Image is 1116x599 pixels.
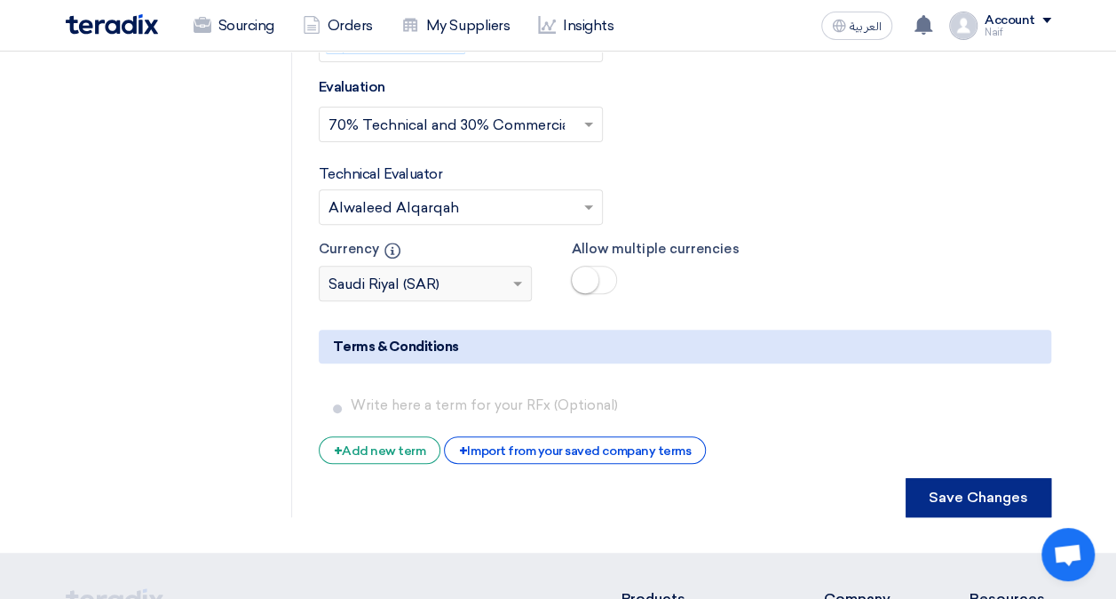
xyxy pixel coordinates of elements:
[334,443,343,459] span: +
[906,478,1051,517] button: Save Changes
[351,388,1044,422] input: Write here a term for your RFx (Optional)
[459,443,468,459] span: +
[289,6,387,45] a: Orders
[319,239,545,260] label: Currency
[850,20,882,33] span: العربية
[319,164,443,185] label: Technical Evaluator
[319,436,441,464] div: Add new term
[319,330,1051,363] h5: Terms & Conditions
[1041,528,1095,581] a: Open chat
[985,13,1035,28] div: Account
[524,6,628,45] a: Insights
[949,12,977,40] img: profile_test.png
[179,6,289,45] a: Sourcing
[328,274,439,295] span: Saudi Riyal (SAR)
[985,28,1051,37] div: Naif
[387,6,524,45] a: My Suppliers
[66,14,158,35] img: Teradix logo
[319,76,385,98] label: Evaluation
[444,436,706,464] div: Import from your saved company terms
[571,239,797,260] label: Allow multiple currencies
[821,12,892,40] button: العربية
